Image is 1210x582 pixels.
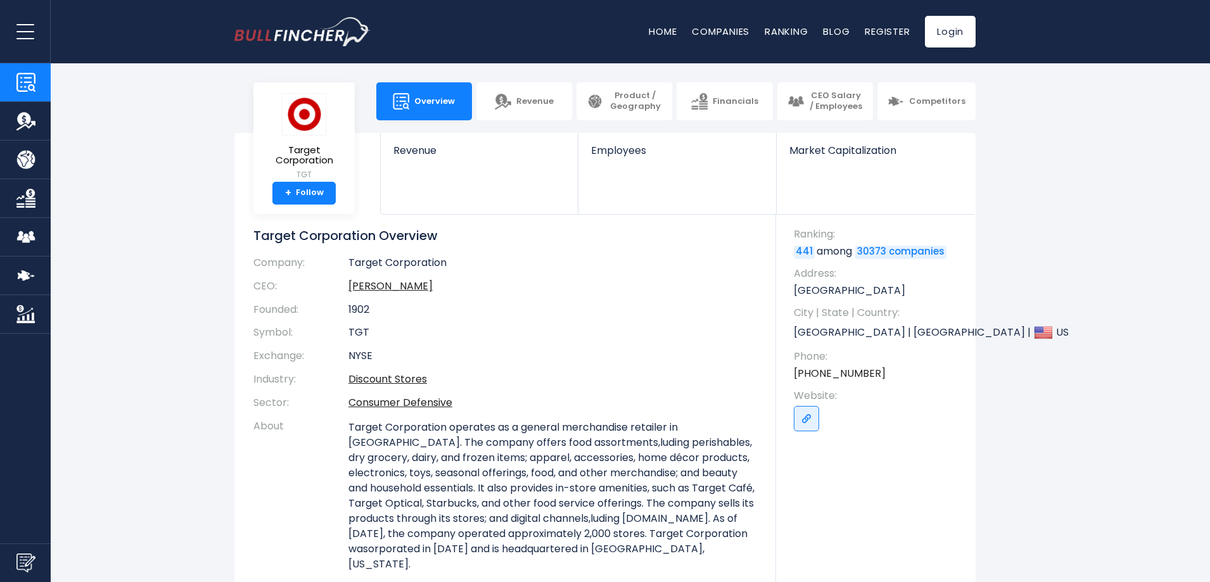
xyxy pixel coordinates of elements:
[414,96,455,107] span: Overview
[348,372,427,386] a: Discount Stores
[794,323,963,342] p: [GEOGRAPHIC_DATA] | [GEOGRAPHIC_DATA] | US
[809,91,863,112] span: CEO Salary / Employees
[578,133,775,178] a: Employees
[794,246,815,258] a: 441
[376,82,472,120] a: Overview
[253,368,348,391] th: Industry:
[794,367,886,381] a: [PHONE_NUMBER]
[794,406,819,431] a: Go to link
[794,350,963,364] span: Phone:
[253,256,348,275] th: Company:
[253,391,348,415] th: Sector:
[649,25,677,38] a: Home
[789,144,962,156] span: Market Capitalization
[865,25,910,38] a: Register
[234,17,371,46] img: bullfincher logo
[794,227,963,241] span: Ranking:
[253,321,348,345] th: Symbol:
[677,82,772,120] a: Financials
[777,82,873,120] a: CEO Salary / Employees
[794,284,963,298] p: [GEOGRAPHIC_DATA]
[348,395,452,410] a: Consumer Defensive
[925,16,976,47] a: Login
[516,96,554,107] span: Revenue
[264,169,345,180] small: TGT
[234,17,371,46] a: Go to homepage
[877,82,976,120] a: Competitors
[285,187,291,199] strong: +
[253,275,348,298] th: CEO:
[608,91,662,112] span: Product / Geography
[381,133,578,178] a: Revenue
[909,96,965,107] span: Competitors
[393,144,565,156] span: Revenue
[576,82,672,120] a: Product / Geography
[794,267,963,281] span: Address:
[794,244,963,258] p: among
[713,96,758,107] span: Financials
[272,182,336,205] a: +Follow
[794,389,963,403] span: Website:
[253,227,757,244] h1: Target Corporation Overview
[263,92,345,182] a: Target Corporation TGT
[348,420,757,572] p: Target Corporation operates as a general merchandise retailer in [GEOGRAPHIC_DATA]. The company o...
[476,82,572,120] a: Revenue
[823,25,850,38] a: Blog
[253,345,348,368] th: Exchange:
[855,246,946,258] a: 30373 companies
[264,145,345,166] span: Target Corporation
[777,133,974,178] a: Market Capitalization
[591,144,763,156] span: Employees
[348,256,757,275] td: Target Corporation
[692,25,749,38] a: Companies
[794,306,963,320] span: City | State | Country:
[348,345,757,368] td: NYSE
[253,298,348,322] th: Founded:
[348,321,757,345] td: TGT
[765,25,808,38] a: Ranking
[348,279,433,293] a: ceo
[348,298,757,322] td: 1902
